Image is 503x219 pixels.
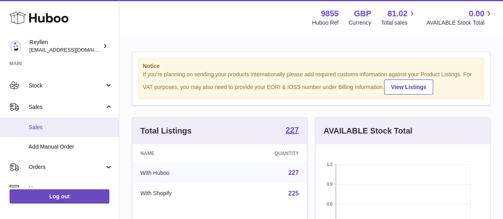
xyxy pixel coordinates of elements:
div: Reyllen [29,39,101,54]
span: Sales [29,103,105,111]
a: 227 [285,126,299,136]
strong: Notice [143,62,480,70]
span: Sales [29,124,113,131]
strong: 9855 [321,8,339,19]
a: 227 [288,169,299,176]
h3: AVAILABLE Stock Total [324,126,412,136]
span: Orders [29,163,105,171]
text: 1.2 [326,162,332,167]
div: Currency [349,19,371,27]
a: 81.02 Total sales [381,8,416,27]
img: internalAdmin-9855@internal.huboo.com [10,40,21,52]
a: 225 [288,190,299,197]
span: Add Manual Order [29,143,113,151]
text: 0.6 [326,202,332,206]
div: If you're planning on sending your products internationally please add required customs informati... [143,71,480,95]
a: Log out [10,189,109,203]
span: 81.02 [387,8,407,19]
span: Total sales [381,19,416,27]
td: With Huboo [132,163,226,183]
strong: 227 [285,126,299,134]
div: Huboo Ref [312,19,339,27]
strong: GBP [354,8,371,19]
span: Usage [29,185,113,192]
th: Quantity [226,144,307,163]
text: 0.9 [326,182,332,186]
span: AVAILABLE Stock Total [426,19,493,27]
a: 0.00 AVAILABLE Stock Total [426,8,493,27]
td: With Shopify [132,183,226,204]
span: Stock [29,82,105,89]
h3: Total Listings [140,126,192,136]
span: 0.00 [469,8,484,19]
a: View Listings [384,79,433,95]
span: [EMAIL_ADDRESS][DOMAIN_NAME] [29,47,117,53]
th: Name [132,144,226,163]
